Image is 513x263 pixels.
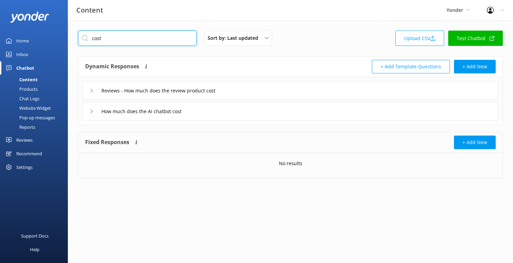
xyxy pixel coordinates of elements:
div: Inbox [16,48,28,61]
a: Products [4,84,68,94]
button: + Add New [454,136,496,149]
p: No results [279,160,302,167]
img: yonder-white-logo.png [10,12,49,23]
div: Chat Logs [4,94,39,103]
h4: Fixed Responses [85,136,129,149]
button: + Add New [454,60,496,73]
div: Website Widget [4,103,51,113]
a: Reports [4,122,68,132]
div: Content [4,75,38,84]
div: Settings [16,160,33,174]
a: Content [4,75,68,84]
div: Reports [4,122,35,132]
button: + Add Template Questions [372,60,450,73]
input: Search all Chatbot Content [78,31,197,46]
a: Chat Logs [4,94,68,103]
h4: Dynamic Responses [85,60,139,73]
span: Yonder [446,7,463,13]
div: Chatbot [16,61,34,75]
a: Pop-up messages [4,113,68,122]
div: Home [16,34,29,48]
span: Sort by: Last updated [208,34,262,42]
div: Recommend [16,147,42,160]
a: Test Chatbot [448,31,503,46]
a: Website Widget [4,103,68,113]
h3: Content [76,5,103,16]
div: Reviews [16,133,33,147]
div: Support Docs [21,229,49,243]
div: Help [30,243,39,256]
div: Pop-up messages [4,113,55,122]
a: Upload CSV [395,31,444,46]
div: Products [4,84,38,94]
